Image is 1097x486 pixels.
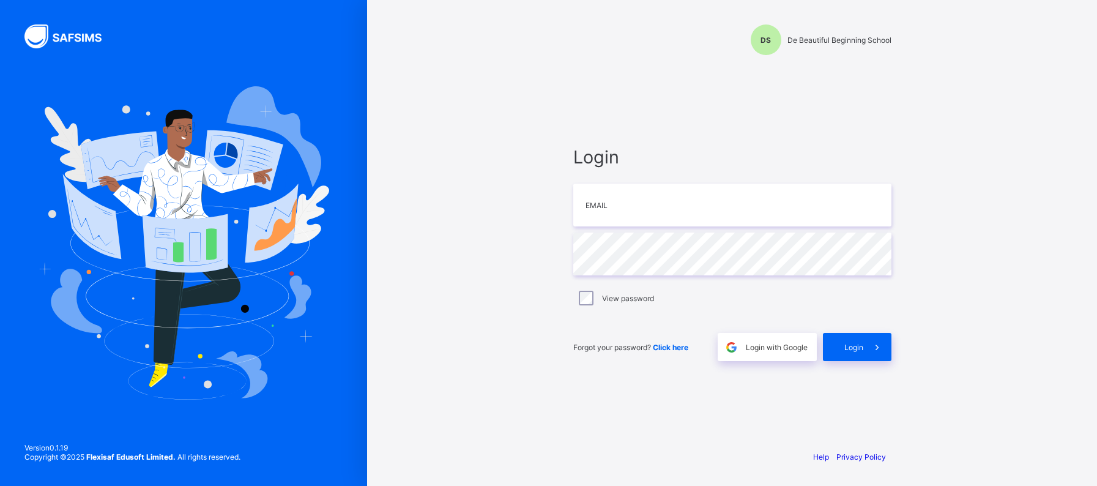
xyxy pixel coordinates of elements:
[724,340,738,354] img: google.396cfc9801f0270233282035f929180a.svg
[24,24,116,48] img: SAFSIMS Logo
[24,452,240,462] span: Copyright © 2025 All rights reserved.
[760,36,771,45] span: DS
[573,146,891,168] span: Login
[602,294,654,303] label: View password
[813,452,829,462] a: Help
[86,452,176,462] strong: Flexisaf Edusoft Limited.
[787,36,891,45] span: De Beautiful Beginning School
[844,343,863,352] span: Login
[746,343,808,352] span: Login with Google
[24,443,240,452] span: Version 0.1.19
[38,86,329,400] img: Hero Image
[836,452,886,462] a: Privacy Policy
[653,343,688,352] a: Click here
[573,343,688,352] span: Forgot your password?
